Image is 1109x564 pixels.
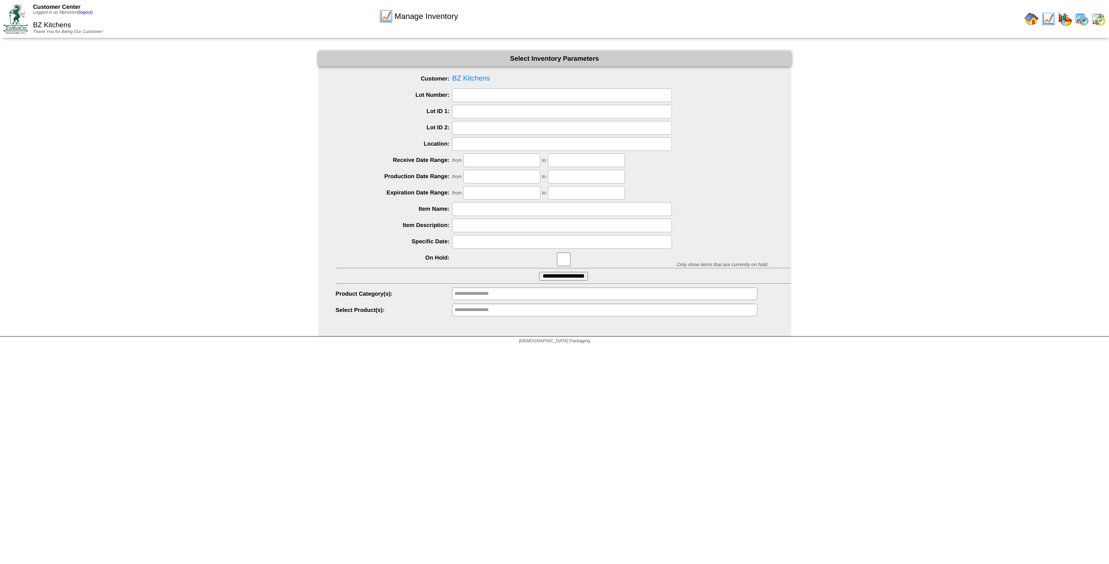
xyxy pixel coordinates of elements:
img: line_graph.gif [1041,12,1055,26]
img: home.gif [1025,12,1039,26]
label: Lot ID 2: [336,124,452,131]
label: On Hold: [336,254,452,261]
label: Item Description: [336,222,452,228]
span: from [452,190,462,196]
span: Customer Center [33,4,81,10]
span: Manage Inventory [395,12,458,21]
label: Production Date Range: [336,173,452,179]
span: Logged in as Mpreston [33,10,93,15]
label: Lot Number: [336,92,452,98]
span: from [452,174,462,179]
span: [DEMOGRAPHIC_DATA] Packaging [519,339,590,344]
label: Expiration Date Range: [336,189,452,196]
label: Lot ID 1: [336,108,452,114]
label: Item Name: [336,205,452,212]
label: Product Category(s): [336,290,452,297]
label: Specific Date: [336,238,452,245]
label: Receive Date Range: [336,157,452,163]
span: to [542,174,546,179]
img: line_graph.gif [379,9,393,23]
label: Customer: [336,75,452,82]
img: calendarprod.gif [1075,12,1089,26]
img: graph.gif [1058,12,1072,26]
a: (logout) [78,10,93,15]
span: Only show items that are currently on hold. [677,262,768,267]
span: from [452,158,462,163]
span: BZ Kitchens [33,22,71,29]
label: Location: [336,140,452,147]
label: Select Product(s): [336,307,452,313]
span: BZ Kitchens [336,72,791,85]
img: ZoRoCo_Logo(Green%26Foil)%20jpg.webp [4,4,28,33]
span: to [542,158,546,163]
span: Thank You for Being Our Customer! [33,29,103,34]
div: Select Inventory Parameters [318,51,791,66]
img: calendarinout.gif [1091,12,1105,26]
span: to [542,190,546,196]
